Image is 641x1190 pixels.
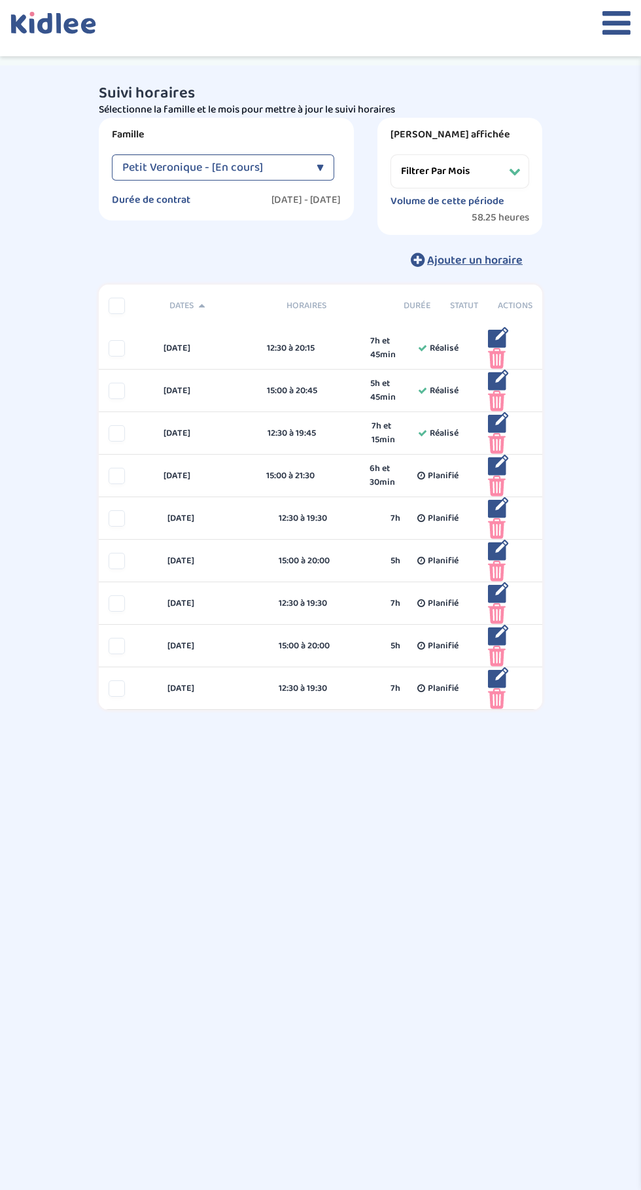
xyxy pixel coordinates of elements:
[430,427,459,440] span: Réalisé
[488,412,509,433] img: modifier_bleu.png
[271,194,341,207] label: [DATE] - [DATE]
[154,384,257,398] div: [DATE]
[160,299,277,313] div: Dates
[428,554,459,568] span: Planifié
[390,639,400,653] span: 5h
[390,195,504,208] label: Volume de cette période
[158,639,269,653] div: [DATE]
[394,299,440,313] div: Durée
[158,554,269,568] div: [DATE]
[112,194,190,207] label: Durée de contrat
[428,469,459,483] span: Planifié
[370,462,400,489] span: 6h et 30min
[488,476,506,497] img: poubelle_rose.png
[488,327,509,348] img: modifier_bleu.png
[488,561,506,582] img: poubelle_rose.png
[390,597,400,610] span: 7h
[279,597,371,610] div: 12:30 à 19:30
[267,341,351,355] div: 12:30 à 20:15
[472,211,529,224] span: 58.25 heures
[266,469,349,483] div: 15:00 à 21:30
[390,128,529,141] label: [PERSON_NAME] affichée
[158,682,269,695] div: [DATE]
[370,334,401,362] span: 7h et 45min
[488,299,542,313] div: Actions
[112,128,341,141] label: Famille
[428,512,459,525] span: Planifié
[428,639,459,653] span: Planifié
[488,540,509,561] img: modifier_bleu.png
[488,370,509,391] img: modifier_bleu.png
[154,341,257,355] div: [DATE]
[99,85,542,102] h3: Suivi horaires
[154,469,256,483] div: [DATE]
[279,512,371,525] div: 12:30 à 19:30
[488,603,506,624] img: poubelle_rose.png
[279,682,371,695] div: 12:30 à 19:30
[488,667,509,688] img: modifier_bleu.png
[268,427,352,440] div: 12:30 à 19:45
[286,299,384,313] span: Horaires
[430,341,459,355] span: Réalisé
[279,554,371,568] div: 15:00 à 20:00
[391,245,542,274] button: Ajouter un horaire
[430,384,459,398] span: Réalisé
[122,154,263,181] span: Petit Veronique - [En cours]
[488,455,509,476] img: modifier_bleu.png
[440,299,488,313] div: Statut
[372,419,401,447] span: 7h et 15min
[158,597,269,610] div: [DATE]
[488,582,509,603] img: modifier_bleu.png
[488,433,506,454] img: poubelle_rose.png
[428,682,459,695] span: Planifié
[317,154,324,181] div: ▼
[267,384,351,398] div: 15:00 à 20:45
[427,251,523,270] span: Ajouter un horaire
[99,102,542,118] p: Sélectionne la famille et le mois pour mettre à jour le suivi horaires
[488,391,506,411] img: poubelle_rose.png
[390,682,400,695] span: 7h
[390,554,400,568] span: 5h
[158,512,269,525] div: [DATE]
[428,597,459,610] span: Planifié
[488,518,506,539] img: poubelle_rose.png
[488,348,506,369] img: poubelle_rose.png
[488,688,506,709] img: poubelle_rose.png
[279,639,371,653] div: 15:00 à 20:00
[370,377,401,404] span: 5h et 45min
[390,512,400,525] span: 7h
[488,497,509,518] img: modifier_bleu.png
[154,427,258,440] div: [DATE]
[488,646,506,667] img: poubelle_rose.png
[488,625,509,646] img: modifier_bleu.png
